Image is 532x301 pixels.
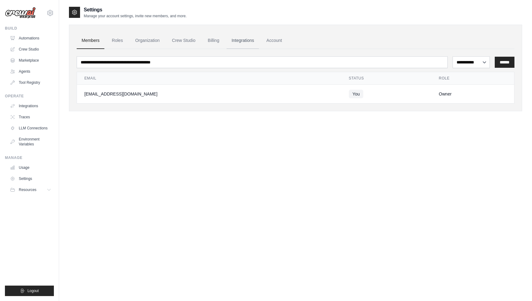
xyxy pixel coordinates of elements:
a: Integrations [7,101,54,111]
a: Traces [7,112,54,122]
a: Organization [130,32,164,49]
h2: Settings [84,6,187,14]
a: Settings [7,174,54,184]
div: Owner [439,91,507,97]
button: Logout [5,286,54,296]
th: Status [341,72,432,85]
p: Manage your account settings, invite new members, and more. [84,14,187,18]
span: You [349,90,364,98]
a: Marketplace [7,55,54,65]
th: Email [77,72,341,85]
img: Logo [5,7,36,19]
button: Resources [7,185,54,195]
span: Logout [27,288,39,293]
a: Members [77,32,104,49]
a: Account [261,32,287,49]
a: Integrations [227,32,259,49]
a: Automations [7,33,54,43]
a: LLM Connections [7,123,54,133]
a: Agents [7,67,54,76]
span: Resources [19,187,36,192]
a: Crew Studio [7,44,54,54]
a: Environment Variables [7,134,54,149]
div: Operate [5,94,54,99]
a: Billing [203,32,224,49]
a: Roles [107,32,128,49]
th: Role [431,72,514,85]
div: [EMAIL_ADDRESS][DOMAIN_NAME] [84,91,334,97]
a: Usage [7,163,54,173]
div: Manage [5,155,54,160]
div: Build [5,26,54,31]
a: Tool Registry [7,78,54,87]
a: Crew Studio [167,32,200,49]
